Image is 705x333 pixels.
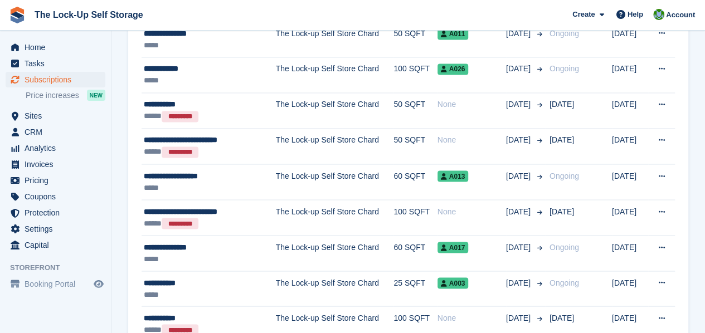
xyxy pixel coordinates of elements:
[276,93,394,129] td: The Lock-up Self Store Chard
[393,57,437,93] td: 100 SQFT
[6,221,105,237] a: menu
[26,90,79,101] span: Price increases
[393,200,437,236] td: 100 SQFT
[30,6,148,24] a: The Lock-Up Self Storage
[25,140,91,156] span: Analytics
[6,173,105,188] a: menu
[393,236,437,271] td: 60 SQFT
[276,164,394,200] td: The Lock-up Self Store Chard
[550,100,574,109] span: [DATE]
[437,312,506,324] div: None
[6,205,105,221] a: menu
[6,72,105,87] a: menu
[25,173,91,188] span: Pricing
[393,271,437,306] td: 25 SQFT
[393,22,437,57] td: 50 SQFT
[612,271,648,306] td: [DATE]
[25,124,91,140] span: CRM
[437,242,469,253] span: A017
[25,108,91,124] span: Sites
[25,56,91,71] span: Tasks
[550,278,579,287] span: Ongoing
[550,207,574,216] span: [DATE]
[612,57,648,93] td: [DATE]
[653,9,664,20] img: Andrew Beer
[26,89,105,101] a: Price increases NEW
[437,277,469,288] span: A003
[6,56,105,71] a: menu
[92,277,105,291] a: Preview store
[612,22,648,57] td: [DATE]
[6,156,105,172] a: menu
[506,170,533,182] span: [DATE]
[437,99,506,110] div: None
[550,313,574,322] span: [DATE]
[437,205,506,217] div: None
[437,170,469,182] span: A013
[276,200,394,236] td: The Lock-up Self Store Chard
[6,108,105,124] a: menu
[276,271,394,306] td: The Lock-up Self Store Chard
[25,276,91,292] span: Booking Portal
[550,64,579,73] span: Ongoing
[437,134,506,146] div: None
[612,93,648,129] td: [DATE]
[6,237,105,253] a: menu
[87,90,105,101] div: NEW
[550,135,574,144] span: [DATE]
[276,129,394,164] td: The Lock-up Self Store Chard
[666,9,695,21] span: Account
[276,22,394,57] td: The Lock-up Self Store Chard
[9,7,26,23] img: stora-icon-8386f47178a22dfd0bd8f6a31ec36ba5ce8667c1dd55bd0f319d3a0aa187defe.svg
[276,57,394,93] td: The Lock-up Self Store Chard
[506,28,533,40] span: [DATE]
[506,134,533,146] span: [DATE]
[25,221,91,237] span: Settings
[612,236,648,271] td: [DATE]
[612,200,648,236] td: [DATE]
[25,72,91,87] span: Subscriptions
[437,28,469,40] span: A011
[572,9,595,20] span: Create
[6,276,105,292] a: menu
[612,129,648,164] td: [DATE]
[506,205,533,217] span: [DATE]
[506,99,533,110] span: [DATE]
[25,156,91,172] span: Invoices
[393,93,437,129] td: 50 SQFT
[506,277,533,288] span: [DATE]
[25,40,91,55] span: Home
[550,242,579,251] span: Ongoing
[393,129,437,164] td: 50 SQFT
[276,236,394,271] td: The Lock-up Self Store Chard
[25,205,91,221] span: Protection
[393,164,437,200] td: 60 SQFT
[6,124,105,140] a: menu
[550,171,579,180] span: Ongoing
[25,189,91,204] span: Coupons
[25,237,91,253] span: Capital
[6,189,105,204] a: menu
[6,140,105,156] a: menu
[612,164,648,200] td: [DATE]
[437,63,469,75] span: A026
[6,40,105,55] a: menu
[10,262,111,273] span: Storefront
[506,241,533,253] span: [DATE]
[506,312,533,324] span: [DATE]
[550,29,579,38] span: Ongoing
[506,63,533,75] span: [DATE]
[628,9,643,20] span: Help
